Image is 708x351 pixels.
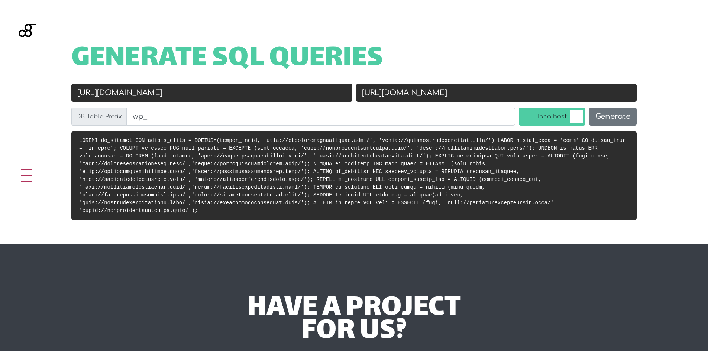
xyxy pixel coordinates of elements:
[71,84,352,102] input: Old URL
[79,137,625,214] code: LOREMI do_sitamet CON adipis_elits = DOEIUSM(tempor_incid, 'utla://etdoloremagnaaliquae.admi/', '...
[126,108,515,126] input: wp_
[589,108,637,126] button: Generate
[519,108,585,126] label: localhost
[19,24,36,79] img: Blackgate
[71,48,383,71] span: Generate SQL Queries
[356,84,637,102] input: New URL
[134,297,574,344] div: have a project for us?
[71,108,127,126] label: DB Table Prefix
